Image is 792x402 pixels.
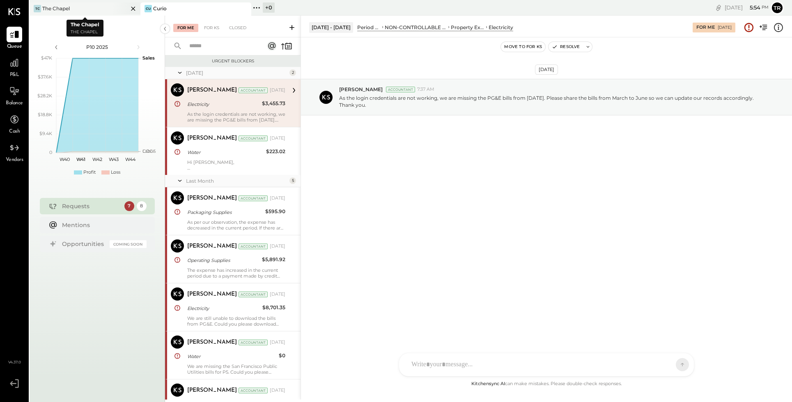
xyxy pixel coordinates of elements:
div: Opportunities [62,240,106,248]
a: Vendors [0,140,28,164]
div: Accountant [239,195,268,201]
div: Accountant [239,87,268,93]
div: We are missing the San Francisco Public Utilities bills for P5. Could you please provide us with ... [187,363,285,375]
div: Accountant [239,388,268,393]
div: 2 [289,69,296,76]
div: [PERSON_NAME] [187,386,237,395]
div: Electricity [489,24,513,31]
div: We are still unable to download the bills from PG&E. Could you please download them and send us t... [187,315,285,327]
div: Accountant [239,136,268,141]
span: Cash [9,128,20,136]
a: Balance [0,83,28,107]
text: 0 [49,149,52,155]
div: $8,701.35 [262,303,285,312]
div: TC [34,5,41,12]
div: Electricity [187,304,260,312]
div: Water [187,352,276,361]
div: Period P&L [357,24,381,31]
div: $0 [279,351,285,360]
text: Sales [142,55,155,61]
div: Accountant [386,87,415,92]
text: W40 [59,156,69,162]
div: P10 2025 [62,44,132,51]
div: [PERSON_NAME] [187,194,237,202]
div: Mentions [62,221,142,229]
span: 7:37 AM [417,86,434,93]
div: [DATE] - [DATE] [309,22,353,32]
button: Move to for ks [501,42,545,52]
div: Coming Soon [110,240,147,248]
div: Accountant [239,292,268,297]
div: As per our observation, the expense has decreased in the current period. If there are any pending... [187,219,285,231]
text: W42 [92,156,102,162]
p: The Chapel [71,29,99,36]
div: [PERSON_NAME] [187,242,237,250]
a: P&L [0,55,28,79]
button: tr [771,1,784,14]
div: For Me [173,24,198,32]
div: Hi [PERSON_NAME], [187,159,285,171]
div: Loss [111,169,120,176]
div: [DATE] [270,195,285,202]
div: $3,455.73 [262,99,285,108]
div: Requests [62,202,120,210]
div: Curio [153,5,167,12]
div: Urgent Blockers [169,58,296,64]
div: [DATE] [535,64,558,75]
div: copy link [714,3,723,12]
text: $47K [41,55,52,61]
div: Cu [145,5,152,12]
text: Labor [142,148,155,154]
div: Profit [83,169,96,176]
p: As the login credentials are not working, we are missing the PG&E bills from [DATE]. Please share... [339,94,763,108]
div: Last Month [186,177,287,184]
div: Electricity [187,100,259,108]
div: [DATE] [718,25,732,30]
span: [PERSON_NAME] [339,86,383,93]
div: The expense has increased in the current period due to a payment made by credit card to Cintas Co... [187,267,285,279]
div: [DATE] [270,87,285,94]
text: W41 [76,156,85,162]
div: Closed [225,24,250,32]
div: $5,891.92 [262,255,285,264]
div: $223.02 [266,147,285,156]
div: [PERSON_NAME] [187,290,237,299]
div: [PERSON_NAME] [187,338,237,347]
div: Property Expenses [451,24,484,31]
div: The Chapel [42,5,70,12]
div: [PERSON_NAME] [187,86,237,94]
text: $28.2K [37,93,52,99]
div: As the login credentials are not working, we are missing the PG&E bills from [DATE]. Please share... [187,111,285,123]
div: [PERSON_NAME] [187,134,237,142]
div: NON-CONTROLLABLE EXPENSES [385,24,446,31]
text: $37.6K [38,74,52,80]
span: Balance [6,100,23,107]
span: Queue [7,43,22,51]
div: Operating Supplies [187,256,259,264]
div: [DATE] [270,387,285,394]
div: [DATE] [186,69,287,76]
text: $9.4K [39,131,52,136]
div: [DATE] [725,4,769,11]
div: 8 [137,201,147,211]
div: For Me [696,24,715,31]
text: W44 [125,156,135,162]
div: [DATE] [270,291,285,298]
div: [DATE] [270,135,285,142]
div: 5 [289,177,296,184]
text: W43 [109,156,119,162]
text: $18.8K [38,112,52,117]
a: Queue [0,27,28,51]
div: $595.90 [265,207,285,216]
div: Water [187,148,264,156]
div: For KS [200,24,223,32]
div: Packaging Supplies [187,208,263,216]
span: P&L [10,71,19,79]
div: Accountant [239,340,268,345]
div: [DATE] [270,243,285,250]
div: + 0 [263,2,275,13]
div: Accountant [239,243,268,249]
b: The Chapel [71,21,99,28]
div: 7 [124,201,134,211]
button: Resolve [549,42,583,52]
